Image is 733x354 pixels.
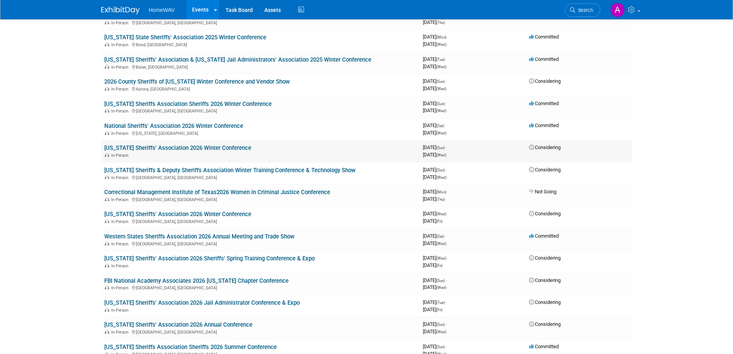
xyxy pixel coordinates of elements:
span: Committed [529,233,559,239]
span: [DATE] [423,122,446,128]
span: In-Person [111,42,131,47]
img: In-Person Event [105,131,109,135]
span: - [446,56,447,62]
span: [DATE] [423,167,447,173]
div: [GEOGRAPHIC_DATA], [GEOGRAPHIC_DATA] [104,196,417,202]
span: In-Person [111,20,131,25]
span: [DATE] [423,233,446,239]
a: 2026 County Sheriffs of [US_STATE] Winter Conference and Vendor Show [104,78,290,85]
span: [DATE] [423,144,447,150]
span: Search [575,7,593,13]
span: - [446,101,447,106]
span: [DATE] [423,321,447,327]
span: [DATE] [423,277,447,283]
img: In-Person Event [105,65,109,69]
span: (Wed) [436,87,446,91]
span: (Sun) [436,322,445,327]
span: Considering [529,255,561,261]
div: Boise, [GEOGRAPHIC_DATA] [104,64,417,70]
span: - [446,78,447,84]
span: (Fri) [436,263,442,268]
span: [DATE] [423,189,449,195]
div: Aurora, [GEOGRAPHIC_DATA] [104,86,417,92]
span: [DATE] [423,299,447,305]
span: In-Person [111,175,131,180]
div: [GEOGRAPHIC_DATA], [GEOGRAPHIC_DATA] [104,174,417,180]
span: (Sat) [436,234,444,238]
span: - [445,233,446,239]
span: [DATE] [423,78,447,84]
a: FBI National Academy Associates 2026 [US_STATE] Chapter Conference [104,277,289,284]
span: (Sun) [436,279,445,283]
span: In-Person [111,109,131,114]
span: (Sun) [436,102,445,106]
span: In-Person [111,308,131,313]
span: In-Person [111,87,131,92]
span: Considering [529,144,561,150]
span: [DATE] [423,284,446,290]
a: [US_STATE] Sheriffs Association Sheriffs 2026 Summer Conference [104,344,277,351]
span: - [447,211,449,216]
a: Correctional Management Institute of Texas2026 Women in Criminal Justice Conference [104,189,330,196]
span: [DATE] [423,130,446,136]
div: [GEOGRAPHIC_DATA], [GEOGRAPHIC_DATA] [104,240,417,247]
span: In-Person [111,131,131,136]
span: [DATE] [423,255,449,261]
div: [GEOGRAPHIC_DATA], [GEOGRAPHIC_DATA] [104,218,417,224]
span: In-Person [111,197,131,202]
span: In-Person [111,330,131,335]
a: [US_STATE] Sheriffs' Association 2026 Winter Conference [104,211,251,218]
img: In-Person Event [105,87,109,91]
span: - [446,321,447,327]
div: Bend, [GEOGRAPHIC_DATA] [104,41,417,47]
span: In-Person [111,153,131,158]
span: (Sun) [436,345,445,349]
span: [DATE] [423,86,446,91]
img: ExhibitDay [101,7,140,14]
img: In-Person Event [105,285,109,289]
div: [GEOGRAPHIC_DATA], [GEOGRAPHIC_DATA] [104,19,417,25]
span: Considering [529,277,561,283]
span: (Wed) [436,212,446,216]
span: (Wed) [436,256,446,260]
span: [DATE] [423,152,446,158]
span: (Tue) [436,300,445,305]
span: Considering [529,167,561,173]
span: In-Person [111,242,131,247]
a: [US_STATE] Sheriffs' Association 2026 Annual Conference [104,321,252,328]
span: (Wed) [436,175,446,180]
span: - [446,344,447,349]
span: Considering [529,78,561,84]
span: - [447,189,449,195]
img: Amanda Jasper [610,3,625,17]
span: (Sun) [436,168,445,172]
span: (Wed) [436,131,446,135]
span: (Sun) [436,79,445,84]
div: [US_STATE], [GEOGRAPHIC_DATA] [104,130,417,136]
span: (Wed) [436,330,446,334]
span: Considering [529,299,561,305]
span: Committed [529,34,559,40]
span: (Wed) [436,42,446,47]
span: In-Person [111,285,131,290]
span: Committed [529,101,559,106]
span: (Wed) [436,242,446,246]
span: (Wed) [436,285,446,290]
img: In-Person Event [105,109,109,112]
a: [US_STATE] Sheriffs' Association 2026 Sheriffs' Spring Training Conference & Expo [104,255,315,262]
img: In-Person Event [105,42,109,46]
img: In-Person Event [105,153,109,157]
span: [DATE] [423,64,446,69]
span: [DATE] [423,329,446,334]
span: [DATE] [423,344,447,349]
span: In-Person [111,263,131,268]
span: (Sat) [436,124,444,128]
div: [GEOGRAPHIC_DATA], [GEOGRAPHIC_DATA] [104,284,417,290]
img: In-Person Event [105,219,109,223]
img: In-Person Event [105,20,109,24]
span: Not Going [529,189,556,195]
a: [US_STATE] Sheriffs' Association 2026 Jail Administrator Conference & Expo [104,299,300,306]
span: [DATE] [423,211,449,216]
div: [GEOGRAPHIC_DATA], [GEOGRAPHIC_DATA] [104,329,417,335]
img: In-Person Event [105,175,109,179]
